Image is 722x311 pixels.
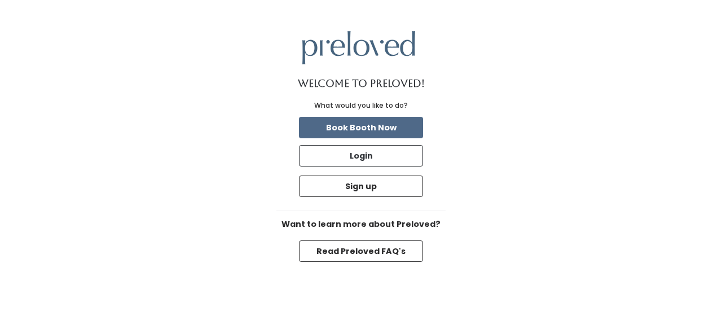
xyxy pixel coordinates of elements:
[299,176,423,197] button: Sign up
[297,143,425,169] a: Login
[299,145,423,167] button: Login
[299,240,423,262] button: Read Preloved FAQ's
[299,117,423,138] button: Book Booth Now
[298,78,425,89] h1: Welcome to Preloved!
[276,220,446,229] h6: Want to learn more about Preloved?
[314,100,408,111] div: What would you like to do?
[302,31,415,64] img: preloved logo
[297,173,425,199] a: Sign up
